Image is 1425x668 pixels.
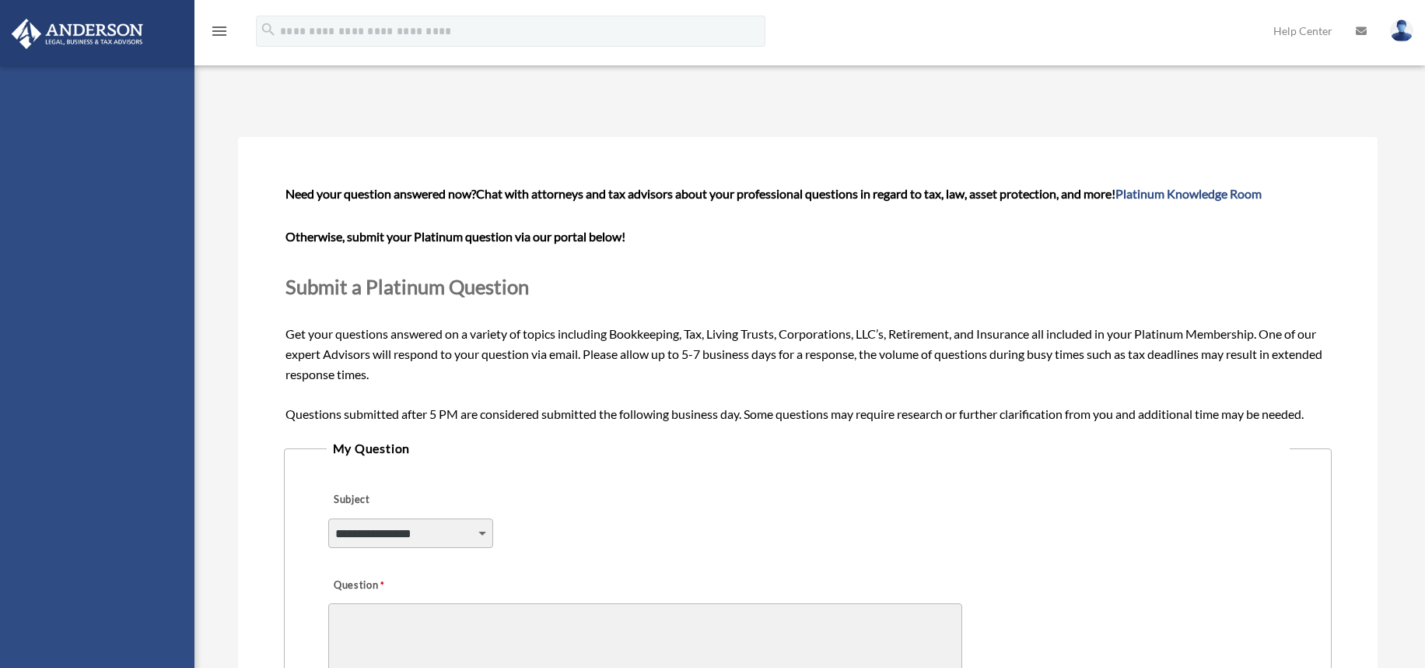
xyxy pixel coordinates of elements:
i: menu [210,22,229,40]
label: Subject [328,490,476,512]
span: Chat with attorneys and tax advisors about your professional questions in regard to tax, law, ass... [476,186,1262,201]
i: search [260,21,277,38]
legend: My Question [327,438,1290,459]
a: menu [210,27,229,40]
img: Anderson Advisors Platinum Portal [7,19,148,49]
span: Need your question answered now? [285,186,476,201]
b: Otherwise, submit your Platinum question via our portal below! [285,229,625,244]
a: Platinum Knowledge Room [1115,186,1262,201]
span: Submit a Platinum Question [285,275,529,298]
label: Question [328,575,449,596]
span: Get your questions answered on a variety of topics including Bookkeeping, Tax, Living Trusts, Cor... [285,186,1331,420]
img: User Pic [1390,19,1413,42]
